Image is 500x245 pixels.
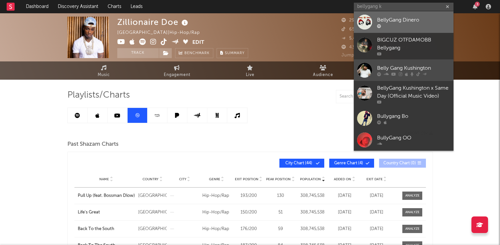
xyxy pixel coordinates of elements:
span: Summary [225,51,245,55]
span: 5,437 [342,36,361,41]
div: [DATE] [330,193,359,199]
a: Audience [287,61,360,80]
div: [DATE] [330,226,359,232]
a: Bullygang Bo [354,108,453,129]
a: Pull Up (feat. Bossman Dlow) [78,193,135,199]
input: Search for artists [354,3,453,11]
button: 3 [473,4,477,9]
button: City Chart(44) [279,159,324,168]
span: Benchmark [184,49,210,57]
span: Music [98,71,110,79]
div: [GEOGRAPHIC_DATA] [138,193,167,199]
div: BIGCUZ OTFDAMOBB Bellygang [377,36,450,52]
span: Exit Position [235,177,258,181]
span: Added On [334,177,351,181]
div: 308,745,538 [298,226,327,232]
div: Bullygang Bo [377,112,450,120]
span: Population [300,177,321,181]
span: Genre [209,177,220,181]
a: Engagement [141,61,214,80]
div: [GEOGRAPHIC_DATA] [138,209,167,216]
span: Jump Score: 84.2 [342,53,381,57]
button: Track [117,48,159,58]
a: BellyGang Kushington x Same Day (Official Music Video) [354,81,453,108]
div: 308,745,538 [298,209,327,216]
button: Edit [192,39,204,47]
a: BIGCUZ OTFDAMOBB Bellygang [354,33,453,59]
div: 59 [266,226,295,232]
span: Peak Position [266,177,291,181]
a: Life's Great [78,209,135,216]
a: Back To the South [78,226,135,232]
div: 51 [266,209,295,216]
div: BullyGang OO [377,134,450,142]
span: Country Chart ( 0 ) [383,161,416,165]
a: Live [214,61,287,80]
span: Past Shazam Charts [67,140,119,148]
div: 150 / 200 [234,209,263,216]
div: [DATE] [362,226,391,232]
div: [GEOGRAPHIC_DATA] [138,226,167,232]
div: 176 / 200 [234,226,263,232]
div: [DATE] [362,209,391,216]
div: Zillionaire Doe [117,17,190,28]
span: Playlists/Charts [67,91,130,99]
span: City [179,177,186,181]
div: 308,745,538 [298,193,327,199]
div: Hip-Hop/Rap [202,226,231,232]
div: BellyGang Dinero [377,16,450,24]
div: 130 [266,193,295,199]
span: 65,300 [342,27,365,32]
span: Live [246,71,254,79]
span: Engagement [164,71,190,79]
div: 193 / 200 [234,193,263,199]
div: Hip-Hop/Rap [202,209,231,216]
div: [GEOGRAPHIC_DATA] | Hip-Hop/Rap [117,29,208,37]
a: Benchmark [175,48,213,58]
div: [DATE] [362,193,391,199]
div: Hip-Hop/Rap [202,193,231,199]
span: Exit Date [366,177,383,181]
span: Genre Chart ( 4 ) [334,161,364,165]
span: Country [143,177,158,181]
div: Belly Gang Kushington [377,64,450,72]
input: Search Playlists/Charts [336,90,419,103]
span: City Chart ( 44 ) [284,161,314,165]
span: Audience [313,71,333,79]
div: [DATE] [330,209,359,216]
a: BullyGang OO [354,129,453,151]
span: Name [99,177,109,181]
span: 430,106 Monthly Listeners [342,45,408,49]
div: BellyGang Kushington x Same Day (Official Music Video) [377,84,450,100]
a: BellyGang Dinero [354,11,453,33]
a: Music [67,61,141,80]
div: 3 [475,2,480,7]
a: Belly Gang Kushington [354,59,453,81]
button: Country Chart(0) [379,159,426,168]
span: 29,572 [342,18,364,23]
button: Genre Chart(4) [329,159,374,168]
button: Summary [217,48,248,58]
